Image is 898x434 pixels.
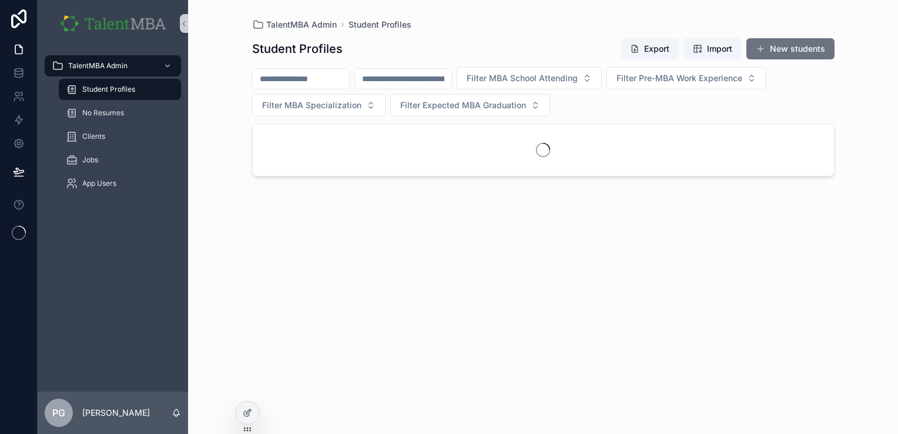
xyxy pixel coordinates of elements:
[59,126,181,147] a: Clients
[400,99,526,111] span: Filter Expected MBA Graduation
[621,38,679,59] button: Export
[349,19,411,31] a: Student Profiles
[82,85,135,94] span: Student Profiles
[252,41,343,57] h1: Student Profiles
[616,72,742,84] span: Filter Pre-MBA Work Experience
[82,179,116,188] span: App Users
[607,67,766,89] button: Select Button
[82,407,150,419] p: [PERSON_NAME]
[68,61,128,71] span: TalentMBA Admin
[266,19,337,31] span: TalentMBA Admin
[390,94,550,116] button: Select Button
[683,38,742,59] button: Import
[467,72,578,84] span: Filter MBA School Attending
[746,38,835,59] button: New students
[52,406,65,420] span: PG
[707,43,732,55] span: Import
[82,132,105,141] span: Clients
[45,55,181,76] a: TalentMBA Admin
[38,47,188,209] div: scrollable content
[457,67,602,89] button: Select Button
[59,102,181,123] a: No Resumes
[59,149,181,171] a: Jobs
[252,19,337,31] a: TalentMBA Admin
[59,14,167,33] img: App logo
[59,173,181,194] a: App Users
[59,79,181,100] a: Student Profiles
[252,94,386,116] button: Select Button
[82,108,124,118] span: No Resumes
[262,99,361,111] span: Filter MBA Specialization
[82,155,98,165] span: Jobs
